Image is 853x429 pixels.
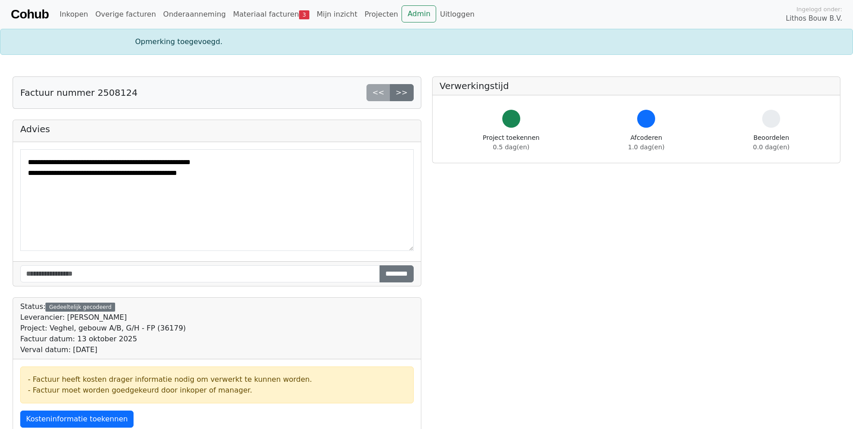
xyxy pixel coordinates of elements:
span: 0.0 dag(en) [753,143,790,151]
span: Ingelogd onder: [796,5,842,13]
div: Factuur datum: 13 oktober 2025 [20,334,186,344]
div: - Factuur moet worden goedgekeurd door inkoper of manager. [28,385,406,396]
h5: Advies [20,124,414,134]
h5: Verwerkingstijd [440,80,833,91]
div: Leverancier: [PERSON_NAME] [20,312,186,323]
h5: Factuur nummer 2508124 [20,87,138,98]
a: >> [390,84,414,101]
a: Inkopen [56,5,91,23]
div: Afcoderen [628,133,665,152]
div: - Factuur heeft kosten drager informatie nodig om verwerkt te kunnen worden. [28,374,406,385]
div: Verval datum: [DATE] [20,344,186,355]
a: Kosteninformatie toekennen [20,411,134,428]
a: Uitloggen [436,5,478,23]
div: Opmerking toegevoegd. [130,36,723,47]
a: Mijn inzicht [313,5,361,23]
div: Beoordelen [753,133,790,152]
div: Project toekennen [483,133,540,152]
a: Onderaanneming [160,5,229,23]
div: Gedeeltelijk gecodeerd [45,303,115,312]
span: 0.5 dag(en) [493,143,529,151]
span: Lithos Bouw B.V. [786,13,842,24]
span: 3 [299,10,309,19]
div: Status: [20,301,186,355]
div: Project: Veghel, gebouw A/B, G/H - FP (36179) [20,323,186,334]
a: Cohub [11,4,49,25]
span: 1.0 dag(en) [628,143,665,151]
a: Projecten [361,5,402,23]
a: Materiaal facturen3 [229,5,313,23]
a: Admin [402,5,436,22]
a: Overige facturen [92,5,160,23]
